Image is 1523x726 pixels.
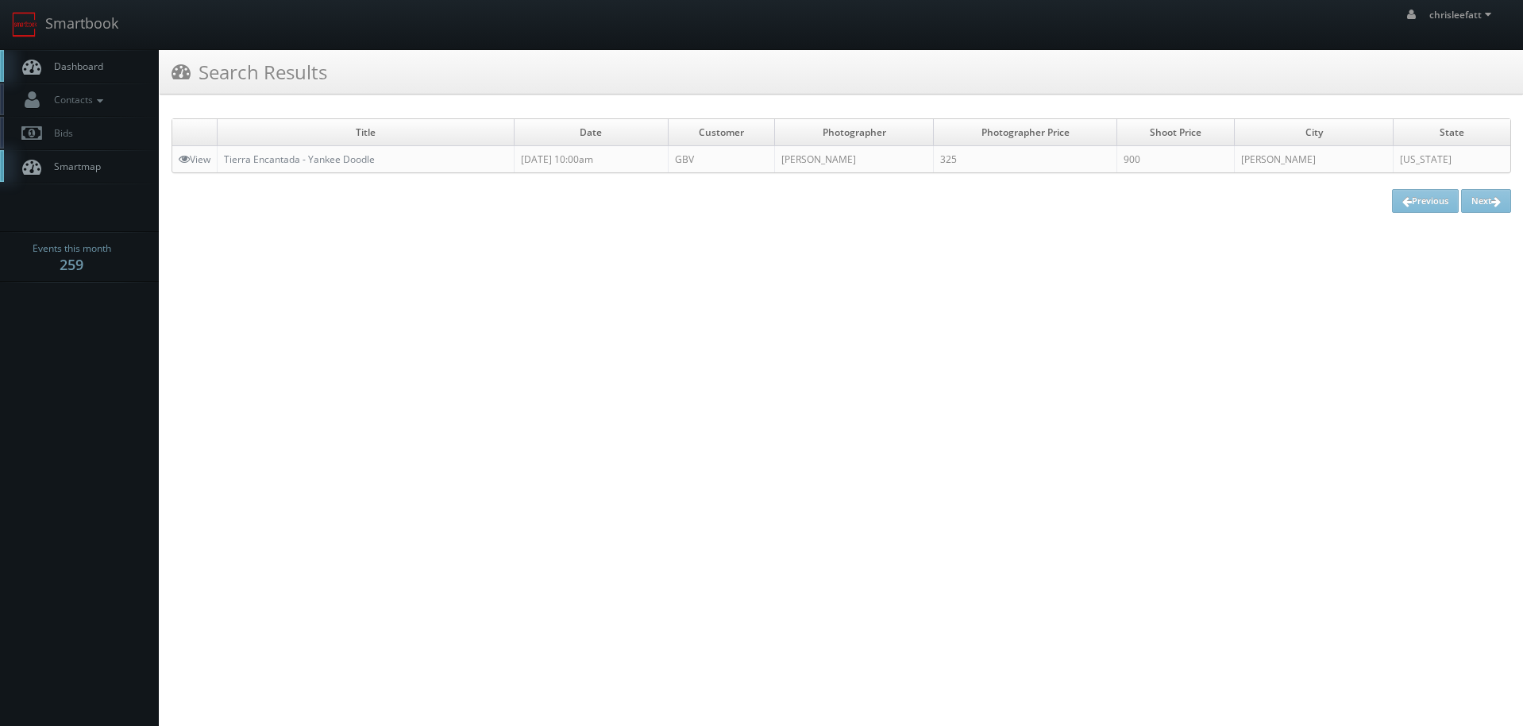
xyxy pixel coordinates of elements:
strong: 259 [60,255,83,274]
a: Tierra Encantada - Yankee Doodle [224,153,375,166]
span: chrisleefatt [1429,8,1496,21]
td: Shoot Price [1117,119,1235,146]
span: Bids [46,126,73,140]
td: 325 [934,146,1117,173]
span: Smartmap [46,160,101,173]
td: [PERSON_NAME] [1235,146,1394,173]
td: Photographer Price [934,119,1117,146]
td: [PERSON_NAME] [774,146,933,173]
a: View [179,153,210,166]
td: [US_STATE] [1394,146,1510,173]
img: smartbook-logo.png [12,12,37,37]
h3: Search Results [172,58,327,86]
span: Dashboard [46,60,103,73]
span: Events this month [33,241,111,257]
td: Title [218,119,515,146]
td: Date [514,119,669,146]
td: State [1394,119,1510,146]
td: [DATE] 10:00am [514,146,669,173]
td: GBV [669,146,775,173]
td: Customer [669,119,775,146]
td: Photographer [774,119,933,146]
td: City [1235,119,1394,146]
td: 900 [1117,146,1235,173]
span: Contacts [46,93,107,106]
